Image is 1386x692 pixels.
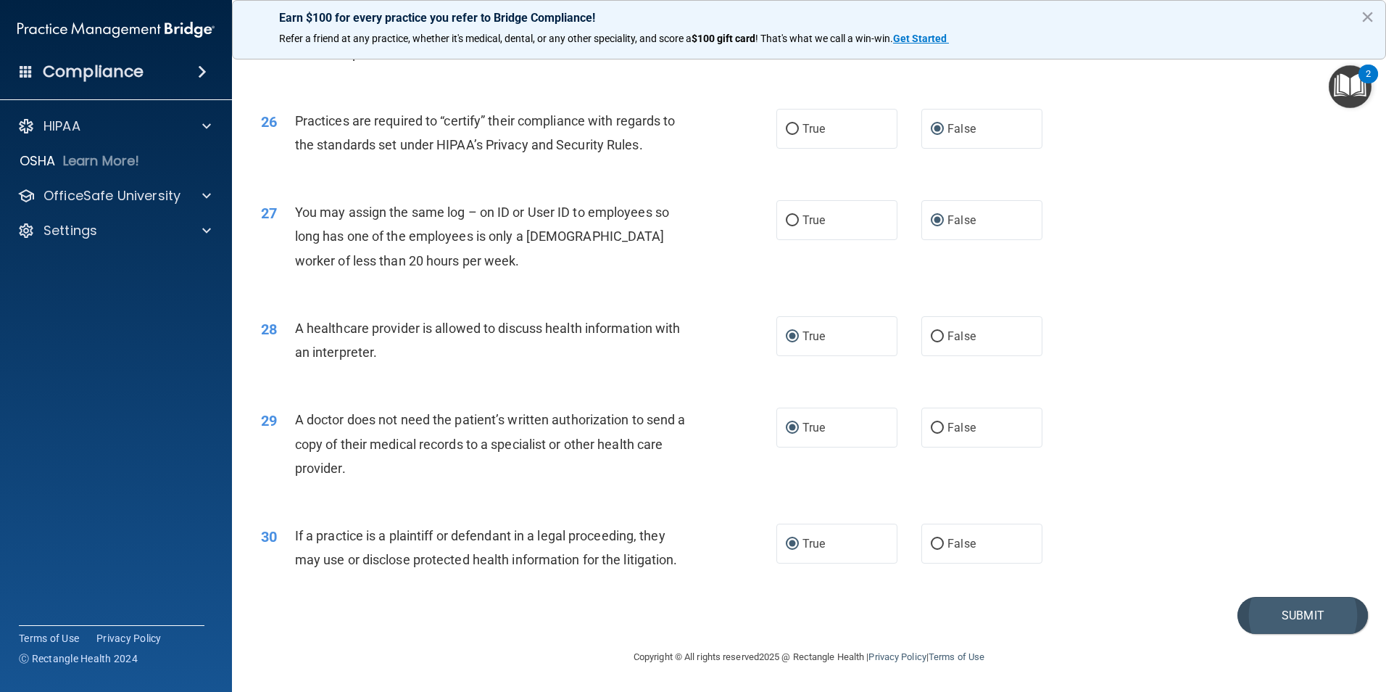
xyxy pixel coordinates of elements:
[802,537,825,551] span: True
[295,205,669,268] span: You may assign the same log – on ID or User ID to employees so long has one of the employees is o...
[295,21,678,60] span: Appointment reminders are allowed under the HIPAA Privacy Rule without a prior authorization.
[802,329,825,343] span: True
[929,651,984,662] a: Terms of Use
[295,113,676,152] span: Practices are required to “certify” their compliance with regards to the standards set under HIPA...
[19,651,138,666] span: Ⓒ Rectangle Health 2024
[17,187,211,205] a: OfficeSafe University
[295,321,681,360] span: A healthcare provider is allowed to discuss health information with an interpreter.
[947,421,976,434] span: False
[20,152,56,170] p: OSHA
[931,423,944,434] input: False
[802,421,825,434] span: True
[261,113,277,131] span: 26
[295,528,678,567] span: If a practice is a plaintiff or defendant in a legal proceeding, they may use or disclose protect...
[261,321,277,338] span: 28
[868,651,926,662] a: Privacy Policy
[786,124,799,135] input: True
[279,11,1339,25] p: Earn $100 for every practice you refer to Bridge Compliance!
[947,329,976,343] span: False
[1329,65,1372,108] button: Open Resource Center, 2 new notifications
[755,33,893,44] span: ! That's what we call a win-win.
[43,222,97,239] p: Settings
[43,118,80,135] p: HIPAA
[786,423,799,434] input: True
[1361,5,1374,28] button: Close
[893,33,949,44] a: Get Started
[295,412,686,475] span: A doctor does not need the patient’s written authorization to send a copy of their medical record...
[96,631,162,646] a: Privacy Policy
[931,539,944,550] input: False
[947,213,976,227] span: False
[1237,597,1368,634] button: Submit
[261,528,277,545] span: 30
[19,631,79,646] a: Terms of Use
[893,33,947,44] strong: Get Started
[802,213,825,227] span: True
[786,215,799,226] input: True
[17,118,211,135] a: HIPAA
[17,222,211,239] a: Settings
[947,122,976,136] span: False
[931,331,944,342] input: False
[931,215,944,226] input: False
[17,15,215,44] img: PMB logo
[1366,74,1371,93] div: 2
[43,187,180,205] p: OfficeSafe University
[43,62,144,82] h4: Compliance
[947,537,976,551] span: False
[279,33,692,44] span: Refer a friend at any practice, whether it's medical, dental, or any other speciality, and score a
[931,124,944,135] input: False
[63,152,140,170] p: Learn More!
[261,205,277,222] span: 27
[692,33,755,44] strong: $100 gift card
[261,412,277,429] span: 29
[802,122,825,136] span: True
[786,331,799,342] input: True
[544,634,1074,680] div: Copyright © All rights reserved 2025 @ Rectangle Health | |
[786,539,799,550] input: True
